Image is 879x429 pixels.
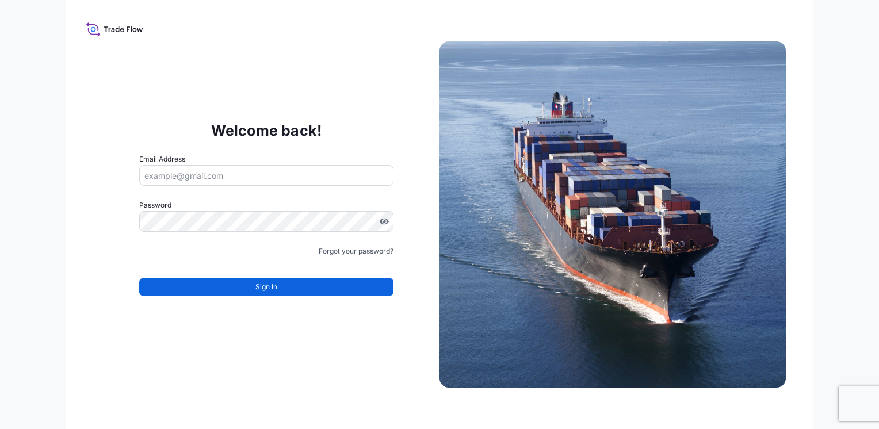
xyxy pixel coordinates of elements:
p: Welcome back! [211,121,322,140]
img: Ship illustration [439,41,786,388]
button: Show password [380,217,389,226]
label: Email Address [139,154,185,165]
span: Sign In [255,281,277,293]
button: Sign In [139,278,393,296]
label: Password [139,200,393,211]
a: Forgot your password? [319,246,393,257]
input: example@gmail.com [139,165,393,186]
